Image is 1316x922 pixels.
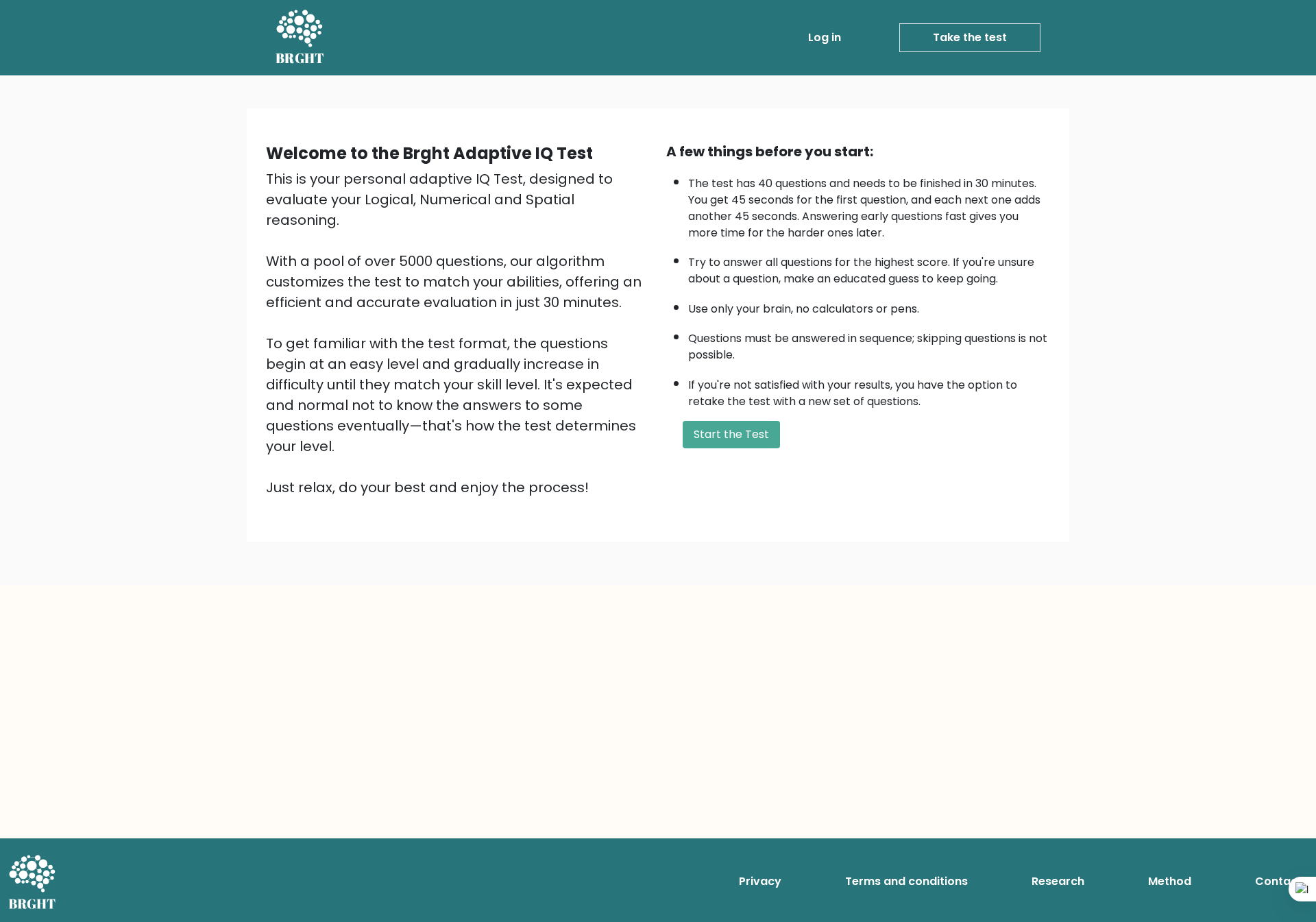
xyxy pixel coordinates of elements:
[1250,868,1308,895] a: Contact
[688,247,1050,287] li: Try to answer all questions for the highest score. If you're unsure about a question, make an edu...
[688,324,1050,363] li: Questions must be answered in sequence; skipping questions is not possible.
[666,141,1050,162] div: A few things before you start:
[276,5,325,70] a: BRGHT
[899,23,1040,52] a: Take the test
[688,294,1050,317] li: Use only your brain, no calculators or pens.
[688,370,1050,410] li: If you're not satisfied with your results, you have the option to retake the test with a new set ...
[688,169,1050,241] li: The test has 40 questions and needs to be finished in 30 minutes. You get 45 seconds for the firs...
[733,868,787,895] a: Privacy
[276,50,325,66] h5: BRGHT
[1143,868,1197,895] a: Method
[1026,868,1090,895] a: Research
[683,421,780,448] button: Start the Test
[266,169,650,498] div: This is your personal adaptive IQ Test, designed to evaluate your Logical, Numerical and Spatial ...
[803,24,846,51] a: Log in
[840,868,973,895] a: Terms and conditions
[266,142,593,165] b: Welcome to the Brght Adaptive IQ Test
